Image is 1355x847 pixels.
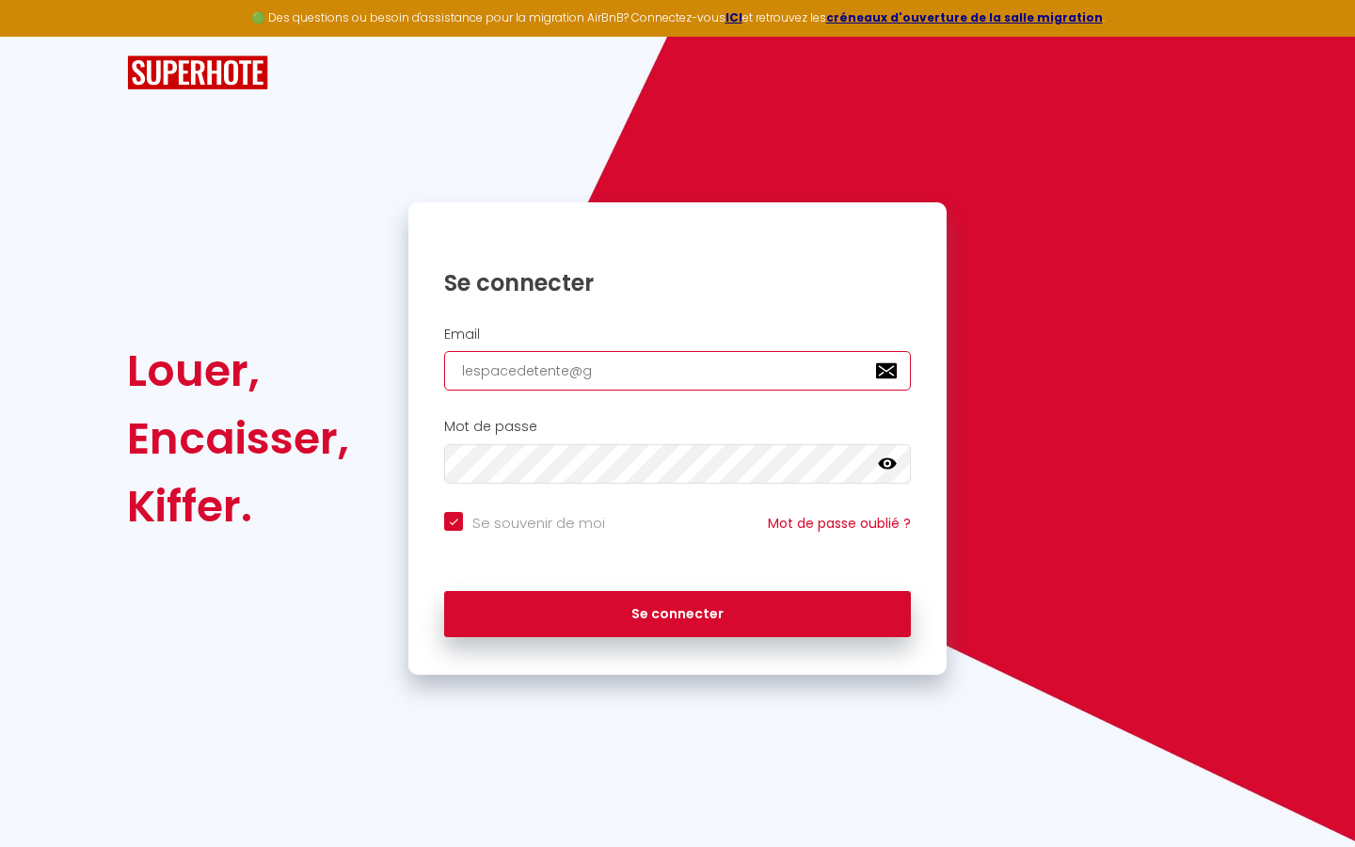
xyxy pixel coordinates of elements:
[768,514,911,533] a: Mot de passe oublié ?
[127,337,349,405] div: Louer,
[826,9,1103,25] a: créneaux d'ouverture de la salle migration
[725,9,742,25] a: ICI
[127,56,268,90] img: SuperHote logo
[444,419,911,435] h2: Mot de passe
[444,591,911,638] button: Se connecter
[127,405,349,472] div: Encaisser,
[444,327,911,343] h2: Email
[127,472,349,540] div: Kiffer.
[15,8,72,64] button: Ouvrir le widget de chat LiveChat
[444,351,911,391] input: Ton Email
[444,268,911,297] h1: Se connecter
